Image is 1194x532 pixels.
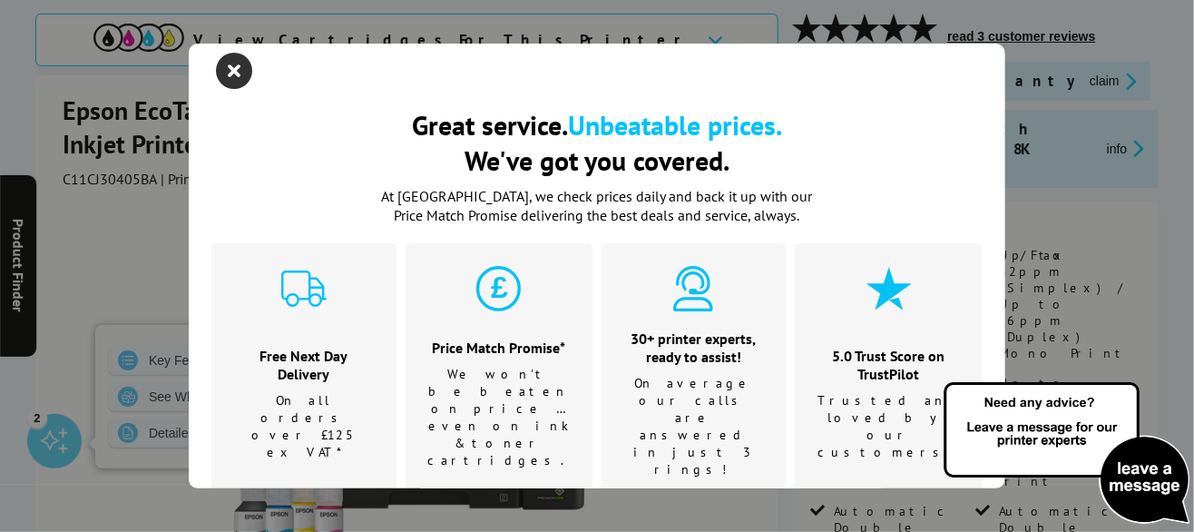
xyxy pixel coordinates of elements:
[866,266,912,311] img: star-cyan.svg
[211,107,983,178] h2: Great service. We've got you covered.
[624,330,764,366] h3: 30+ printer experts, ready to assist!
[624,375,764,478] p: On average our calls are answered in just 3 rings!
[234,392,374,461] p: On all orders over £125 ex VAT*
[281,266,327,311] img: delivery-cyan.svg
[220,57,248,84] button: close modal
[234,347,374,383] h3: Free Next Day Delivery
[817,347,960,383] h3: 5.0 Trust Score on TrustPilot
[670,266,716,311] img: expert-cyan.svg
[370,187,824,225] p: At [GEOGRAPHIC_DATA], we check prices daily and back it up with our Price Match Promise deliverin...
[568,107,782,143] b: Unbeatable prices.
[428,366,570,469] p: We won't be beaten on price …even on ink & toner cartridges.
[428,339,570,357] h3: Price Match Promise*
[817,392,960,461] p: Trusted and loved by our customers!
[476,266,522,311] img: price-promise-cyan.svg
[940,379,1194,528] img: Open Live Chat window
